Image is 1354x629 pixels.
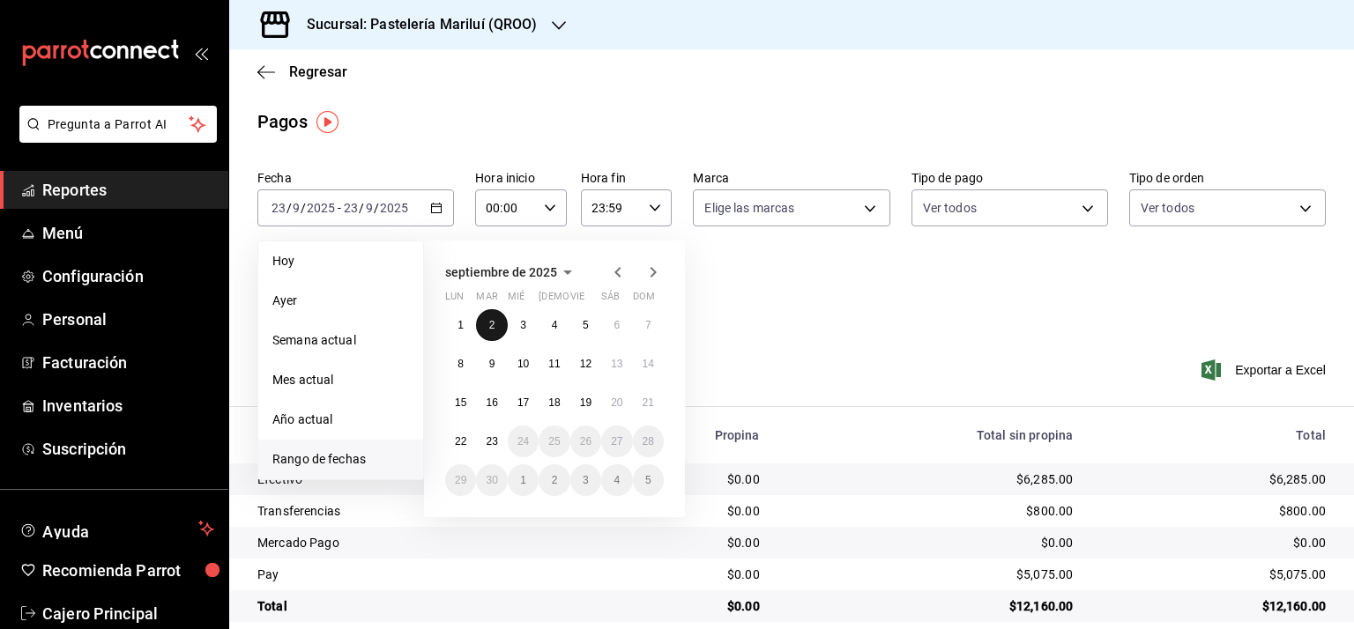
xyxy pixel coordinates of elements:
button: Pregunta a Parrot AI [19,106,217,143]
button: 24 de septiembre de 2025 [508,425,539,457]
abbr: 27 de septiembre de 2025 [611,435,622,448]
abbr: 1 de octubre de 2025 [520,474,526,486]
abbr: 28 de septiembre de 2025 [643,435,654,448]
abbr: 19 de septiembre de 2025 [580,396,591,409]
span: / [359,201,364,215]
abbr: 30 de septiembre de 2025 [486,474,497,486]
div: Total [257,597,576,615]
span: Ayer [272,292,409,310]
button: 6 de septiembre de 2025 [601,309,632,341]
abbr: 21 de septiembre de 2025 [643,396,654,409]
abbr: 26 de septiembre de 2025 [580,435,591,448]
abbr: 4 de septiembre de 2025 [552,319,558,331]
button: 22 de septiembre de 2025 [445,425,476,457]
h3: Sucursal: Pastelería Mariluí (QROO) [293,14,538,35]
span: Ver todos [1141,199,1194,217]
button: 1 de septiembre de 2025 [445,309,476,341]
div: $0.00 [604,534,760,551]
button: 19 de septiembre de 2025 [570,387,601,418]
button: 1 de octubre de 2025 [508,464,539,496]
span: Cajero Principal [42,602,214,625]
div: $0.00 [1101,534,1326,551]
label: Hora inicio [475,172,567,184]
abbr: 14 de septiembre de 2025 [643,358,654,370]
abbr: 2 de octubre de 2025 [552,474,558,486]
span: Regresar [289,63,347,80]
span: Configuración [42,264,214,288]
span: Personal [42,307,214,331]
button: Regresar [257,63,347,80]
button: 4 de octubre de 2025 [601,464,632,496]
span: Semana actual [272,331,409,350]
button: 15 de septiembre de 2025 [445,387,476,418]
span: Reportes [42,178,214,202]
abbr: 20 de septiembre de 2025 [611,396,622,409]
span: Facturación [42,351,214,374]
abbr: 7 de septiembre de 2025 [645,319,651,331]
span: / [301,201,306,215]
label: Hora fin [581,172,673,184]
div: $6,285.00 [1101,470,1326,488]
abbr: 13 de septiembre de 2025 [611,358,622,370]
div: $0.00 [604,597,760,615]
button: 28 de septiembre de 2025 [633,425,664,457]
abbr: miércoles [508,291,524,309]
a: Pregunta a Parrot AI [12,128,217,146]
abbr: 3 de septiembre de 2025 [520,319,526,331]
button: 2 de octubre de 2025 [539,464,569,496]
abbr: 10 de septiembre de 2025 [517,358,529,370]
input: ---- [379,201,409,215]
button: 29 de septiembre de 2025 [445,464,476,496]
abbr: 17 de septiembre de 2025 [517,396,529,409]
input: -- [343,201,359,215]
span: Rango de fechas [272,450,409,469]
div: Mercado Pago [257,534,576,551]
span: Elige las marcas [704,199,794,217]
button: 20 de septiembre de 2025 [601,387,632,418]
button: 21 de septiembre de 2025 [633,387,664,418]
div: $800.00 [788,502,1074,520]
button: 3 de septiembre de 2025 [508,309,539,341]
div: $5,075.00 [788,566,1074,583]
button: 5 de septiembre de 2025 [570,309,601,341]
span: / [374,201,379,215]
abbr: 9 de septiembre de 2025 [489,358,495,370]
div: $5,075.00 [1101,566,1326,583]
span: septiembre de 2025 [445,265,557,279]
abbr: 5 de septiembre de 2025 [583,319,589,331]
abbr: 22 de septiembre de 2025 [455,435,466,448]
abbr: 5 de octubre de 2025 [645,474,651,486]
label: Tipo de pago [911,172,1108,184]
div: Pagos [257,108,308,135]
div: $800.00 [1101,502,1326,520]
button: 23 de septiembre de 2025 [476,425,507,457]
span: Hoy [272,252,409,270]
input: -- [271,201,286,215]
div: $0.00 [788,534,1074,551]
button: 18 de septiembre de 2025 [539,387,569,418]
button: 9 de septiembre de 2025 [476,348,507,380]
abbr: 15 de septiembre de 2025 [455,396,466,409]
abbr: lunes [445,291,464,309]
abbr: 8 de septiembre de 2025 [458,358,464,370]
span: Año actual [272,411,409,429]
button: 30 de septiembre de 2025 [476,464,507,496]
button: 14 de septiembre de 2025 [633,348,664,380]
div: Pay [257,566,576,583]
div: Transferencias [257,502,576,520]
button: 27 de septiembre de 2025 [601,425,632,457]
span: Exportar a Excel [1205,359,1326,381]
img: Tooltip marker [316,111,338,133]
span: Menú [42,221,214,245]
span: / [286,201,292,215]
input: -- [365,201,374,215]
span: - [338,201,341,215]
abbr: 24 de septiembre de 2025 [517,435,529,448]
div: Total [1101,428,1326,442]
button: 3 de octubre de 2025 [570,464,601,496]
span: Suscripción [42,437,214,461]
abbr: 1 de septiembre de 2025 [458,319,464,331]
abbr: 4 de octubre de 2025 [614,474,620,486]
abbr: domingo [633,291,655,309]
